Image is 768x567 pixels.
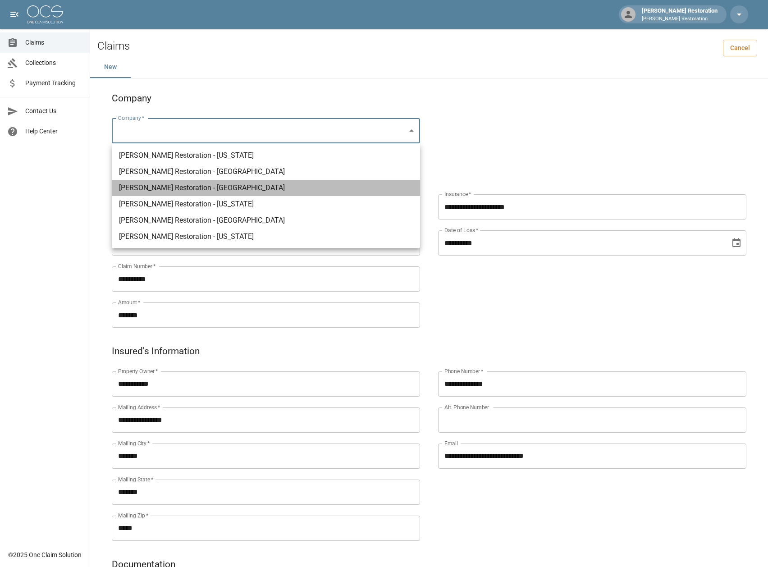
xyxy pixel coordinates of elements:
li: [PERSON_NAME] Restoration - [GEOGRAPHIC_DATA] [112,180,420,196]
li: [PERSON_NAME] Restoration - [US_STATE] [112,196,420,212]
li: [PERSON_NAME] Restoration - [US_STATE] [112,229,420,245]
li: [PERSON_NAME] Restoration - [GEOGRAPHIC_DATA] [112,164,420,180]
li: [PERSON_NAME] Restoration - [US_STATE] [112,147,420,164]
li: [PERSON_NAME] Restoration - [GEOGRAPHIC_DATA] [112,212,420,229]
